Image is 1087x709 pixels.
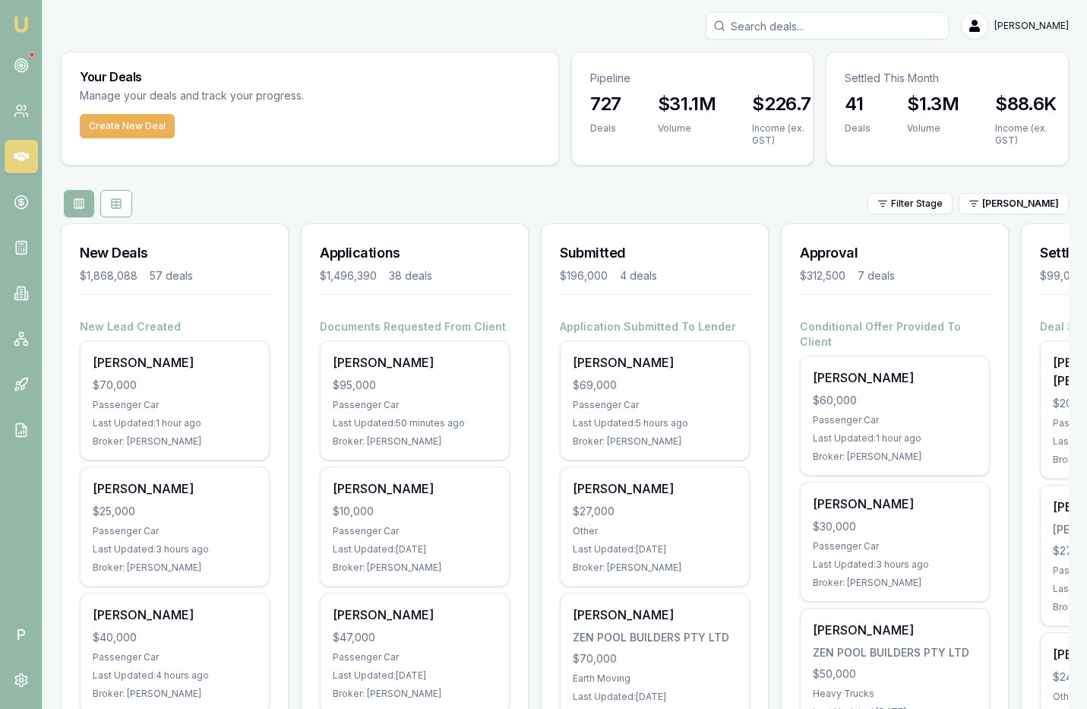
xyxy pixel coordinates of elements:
[573,378,737,393] div: $69,000
[573,673,737,685] div: Earth Moving
[959,193,1069,214] button: [PERSON_NAME]
[573,525,737,537] div: Other
[573,651,737,666] div: $70,000
[590,71,795,86] p: Pipeline
[995,92,1056,116] h3: $88.6K
[80,268,137,283] div: $1,868,088
[93,480,257,498] div: [PERSON_NAME]
[93,688,257,700] div: Broker: [PERSON_NAME]
[813,414,977,426] div: Passenger Car
[80,319,270,334] h4: New Lead Created
[333,417,497,429] div: Last Updated: 50 minutes ago
[658,122,716,135] div: Volume
[573,691,737,703] div: Last Updated: [DATE]
[333,562,497,574] div: Broker: [PERSON_NAME]
[80,87,469,105] p: Manage your deals and track your progress.
[813,432,977,445] div: Last Updated: 1 hour ago
[560,268,608,283] div: $196,000
[573,435,737,448] div: Broker: [PERSON_NAME]
[93,543,257,555] div: Last Updated: 3 hours ago
[93,562,257,574] div: Broker: [PERSON_NAME]
[813,540,977,552] div: Passenger Car
[813,393,977,408] div: $60,000
[389,268,432,283] div: 38 deals
[80,71,540,83] h3: Your Deals
[333,688,497,700] div: Broker: [PERSON_NAME]
[907,92,959,116] h3: $1.3M
[93,435,257,448] div: Broker: [PERSON_NAME]
[590,92,621,116] h3: 727
[800,268,845,283] div: $312,500
[573,480,737,498] div: [PERSON_NAME]
[994,20,1069,32] span: [PERSON_NAME]
[12,15,30,33] img: emu-icon-u.png
[333,630,497,645] div: $47,000
[995,122,1056,147] div: Income (ex. GST)
[93,353,257,372] div: [PERSON_NAME]
[573,562,737,574] div: Broker: [PERSON_NAME]
[845,92,871,116] h3: 41
[573,504,737,519] div: $27,000
[333,353,497,372] div: [PERSON_NAME]
[93,630,257,645] div: $40,000
[845,122,871,135] div: Deals
[658,92,716,116] h3: $31.1M
[573,543,737,555] div: Last Updated: [DATE]
[706,12,949,40] input: Search deals
[800,319,990,350] h4: Conditional Offer Provided To Client
[813,559,977,571] div: Last Updated: 3 hours ago
[333,525,497,537] div: Passenger Car
[93,399,257,411] div: Passenger Car
[93,606,257,624] div: [PERSON_NAME]
[813,495,977,513] div: [PERSON_NAME]
[333,504,497,519] div: $10,000
[800,242,990,264] h3: Approval
[752,122,823,147] div: Income (ex. GST)
[982,198,1059,210] span: [PERSON_NAME]
[620,268,657,283] div: 4 deals
[5,618,38,651] span: P
[590,122,621,135] div: Deals
[858,268,895,283] div: 7 deals
[813,645,977,660] div: ZEN POOL BUILDERS PTY LTD
[813,451,977,463] div: Broker: [PERSON_NAME]
[891,198,943,210] span: Filter Stage
[93,378,257,393] div: $70,000
[813,666,977,682] div: $50,000
[333,480,497,498] div: [PERSON_NAME]
[573,630,737,645] div: ZEN POOL BUILDERS PTY LTD
[333,669,497,682] div: Last Updated: [DATE]
[813,577,977,589] div: Broker: [PERSON_NAME]
[752,92,823,116] h3: $226.7K
[320,242,510,264] h3: Applications
[333,651,497,663] div: Passenger Car
[320,268,377,283] div: $1,496,390
[573,353,737,372] div: [PERSON_NAME]
[813,688,977,700] div: Heavy Trucks
[320,319,510,334] h4: Documents Requested From Client
[813,621,977,639] div: [PERSON_NAME]
[80,242,270,264] h3: New Deals
[93,504,257,519] div: $25,000
[93,651,257,663] div: Passenger Car
[907,122,959,135] div: Volume
[560,319,750,334] h4: Application Submitted To Lender
[333,378,497,393] div: $95,000
[150,268,193,283] div: 57 deals
[333,399,497,411] div: Passenger Car
[333,606,497,624] div: [PERSON_NAME]
[845,71,1050,86] p: Settled This Month
[813,519,977,534] div: $30,000
[333,543,497,555] div: Last Updated: [DATE]
[867,193,953,214] button: Filter Stage
[1040,268,1084,283] div: $99,000
[80,114,175,138] button: Create New Deal
[333,435,497,448] div: Broker: [PERSON_NAME]
[573,606,737,624] div: [PERSON_NAME]
[573,399,737,411] div: Passenger Car
[93,669,257,682] div: Last Updated: 4 hours ago
[93,417,257,429] div: Last Updated: 1 hour ago
[560,242,750,264] h3: Submitted
[813,369,977,387] div: [PERSON_NAME]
